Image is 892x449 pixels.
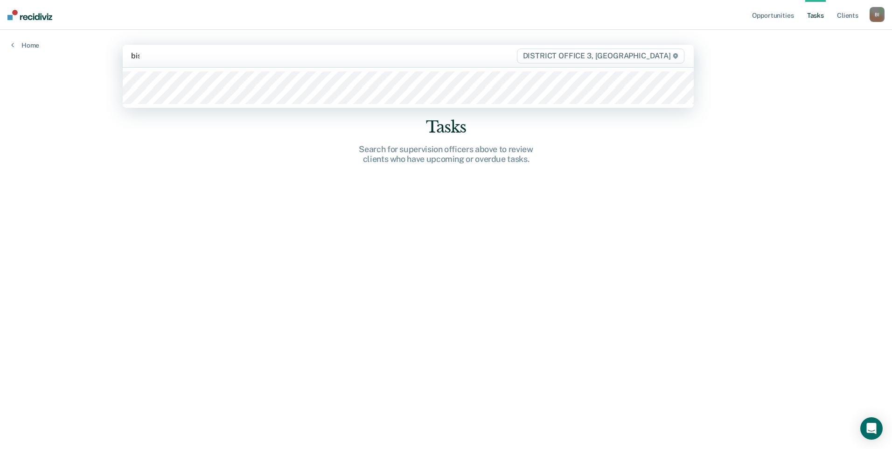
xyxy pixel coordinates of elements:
div: Search for supervision officers above to review clients who have upcoming or overdue tasks. [297,144,595,164]
span: DISTRICT OFFICE 3, [GEOGRAPHIC_DATA] [517,49,684,63]
button: BI [870,7,885,22]
a: Home [11,41,39,49]
div: Open Intercom Messenger [860,417,883,440]
div: Tasks [297,118,595,137]
img: Recidiviz [7,10,52,20]
div: B I [870,7,885,22]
